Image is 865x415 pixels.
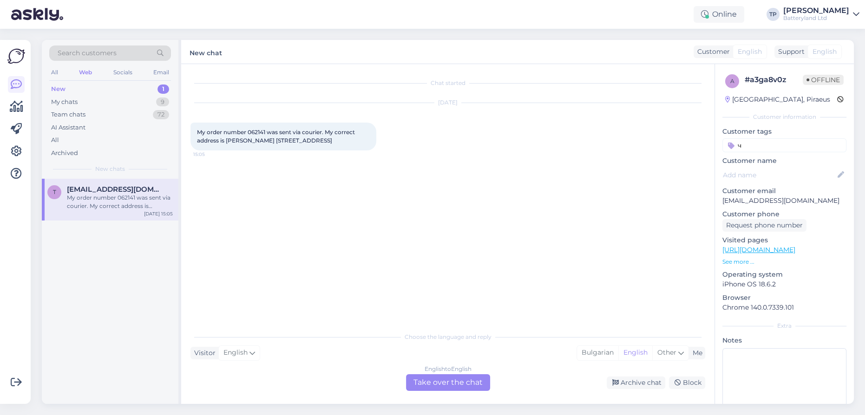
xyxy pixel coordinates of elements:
span: English [223,348,248,358]
span: Offline [803,75,844,85]
label: New chat [190,45,222,58]
div: Me [689,348,702,358]
span: English [813,47,837,57]
div: [PERSON_NAME] [783,7,849,14]
div: 72 [153,110,169,119]
div: [GEOGRAPHIC_DATA], Piraeus [725,95,830,104]
p: See more ... [722,258,846,266]
div: Chat started [190,79,705,87]
div: All [49,66,60,78]
p: Customer phone [722,209,846,219]
div: AI Assistant [51,123,85,132]
div: # a3ga8v0z [745,74,803,85]
div: Online [694,6,744,23]
div: English [618,346,652,360]
div: 1 [157,84,169,94]
p: Browser [722,293,846,303]
span: My order number 062141 was sent via courier. My correct address is [PERSON_NAME] [STREET_ADDRESS] [197,129,356,144]
span: tanabaanna@yahoo.gr [67,185,164,194]
div: Archived [51,149,78,158]
span: t [53,188,56,195]
span: Search customers [58,48,117,58]
span: 15:05 [193,151,228,158]
input: Add name [723,170,836,180]
img: Askly Logo [7,47,25,65]
div: Extra [722,322,846,330]
div: My order number 062141 was sent via courier. My correct address is [PERSON_NAME] [STREET_ADDRESS] [67,194,173,210]
p: Customer name [722,156,846,166]
div: Batteryland Ltd [783,14,849,22]
div: TP [767,8,780,21]
div: Request phone number [722,219,806,232]
div: Visitor [190,348,216,358]
div: English to English [425,365,472,373]
p: Operating system [722,270,846,279]
a: [PERSON_NAME]Batteryland Ltd [783,7,859,22]
div: Socials [111,66,134,78]
div: All [51,136,59,145]
p: Chrome 140.0.7339.101 [722,303,846,312]
div: Block [669,376,705,389]
input: Add a tag [722,138,846,152]
div: Choose the language and reply [190,333,705,341]
div: Take over the chat [406,374,490,391]
a: [URL][DOMAIN_NAME] [722,246,795,254]
div: Web [77,66,94,78]
div: [DATE] [190,98,705,107]
div: Customer information [722,113,846,121]
span: English [738,47,762,57]
span: a [730,78,734,84]
span: Other [657,348,676,357]
div: Customer [694,47,730,57]
div: My chats [51,97,78,107]
div: Email [151,66,171,78]
p: Customer email [722,186,846,196]
p: [EMAIL_ADDRESS][DOMAIN_NAME] [722,196,846,206]
p: Notes [722,336,846,345]
span: New chats [95,165,125,173]
div: Archive chat [607,376,665,389]
div: Support [774,47,805,57]
div: Bulgarian [577,346,618,360]
div: New [51,84,66,94]
p: Visited pages [722,235,846,245]
div: 9 [156,97,169,107]
p: Customer tags [722,127,846,136]
p: iPhone OS 18.6.2 [722,279,846,289]
div: Team chats [51,110,85,119]
div: [DATE] 15:05 [144,210,173,217]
